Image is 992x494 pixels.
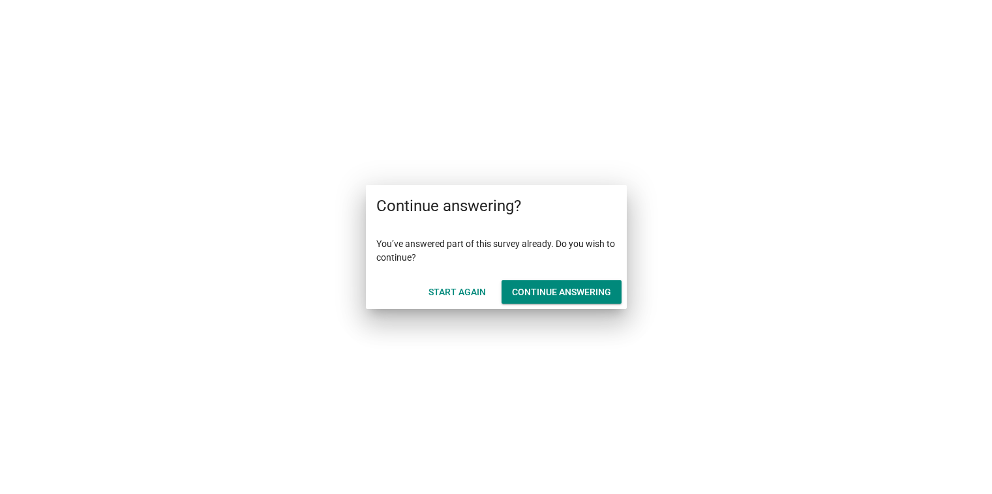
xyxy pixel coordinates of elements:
[366,227,627,275] div: You’ve answered part of this survey already. Do you wish to continue?
[512,285,611,299] div: Continue answering
[502,280,622,304] button: Continue answering
[418,280,496,304] button: Start Again
[366,185,627,227] div: Continue answering?
[428,285,486,299] div: Start Again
